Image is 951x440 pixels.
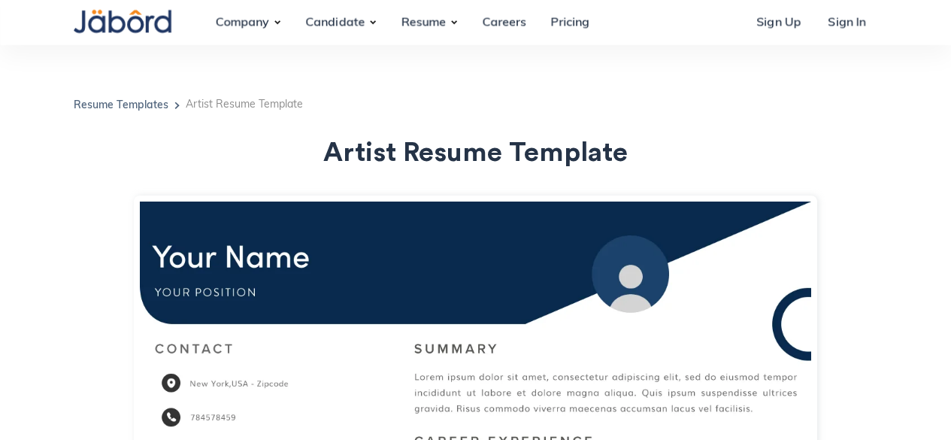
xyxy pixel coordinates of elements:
[389,2,458,43] div: Resume
[74,138,878,168] h1: Artist Resume Template
[538,2,601,43] a: Pricing
[74,101,168,111] a: Resume Templates
[74,10,171,33] img: Jabord
[203,2,281,43] div: Company
[293,2,377,43] div: Candidate
[744,2,813,43] a: Sign Up
[470,2,538,43] a: Careers
[186,100,303,111] h5: Artist Resume Template
[816,2,877,43] a: Sign In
